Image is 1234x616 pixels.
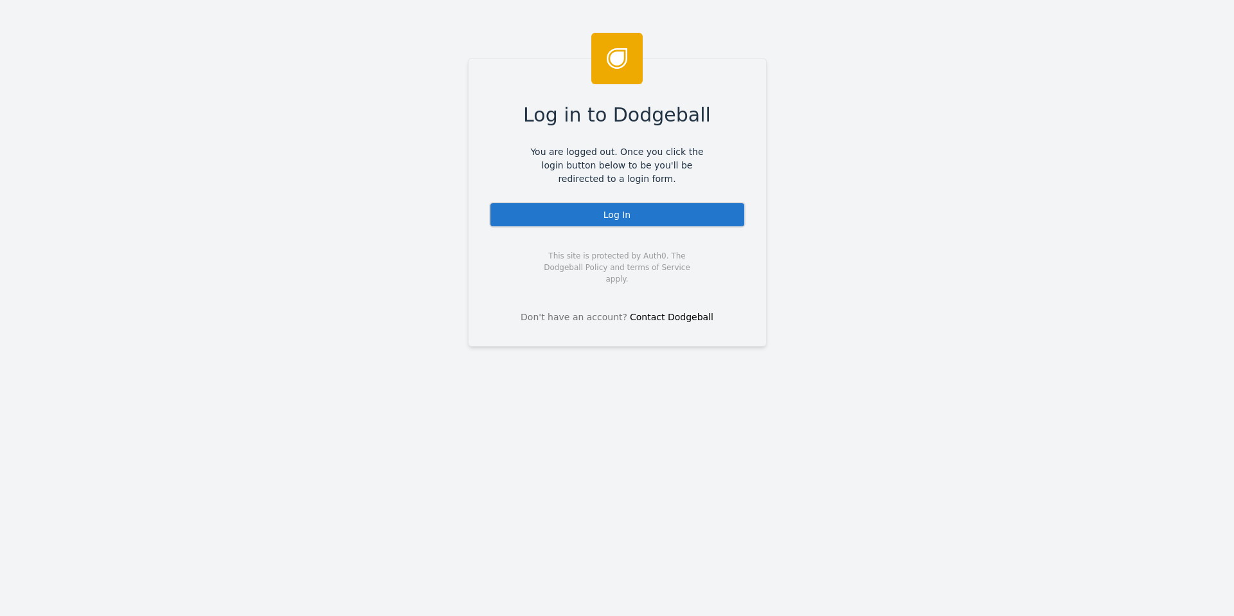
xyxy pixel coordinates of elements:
[521,311,627,324] span: Don't have an account?
[533,250,702,285] span: This site is protected by Auth0. The Dodgeball Policy and terms of Service apply.
[523,100,711,129] span: Log in to Dodgeball
[521,145,713,186] span: You are logged out. Once you click the login button below to be you'll be redirected to a login f...
[630,312,713,322] a: Contact Dodgeball
[489,202,746,228] div: Log In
